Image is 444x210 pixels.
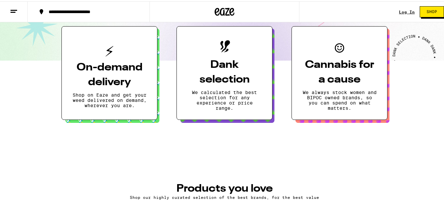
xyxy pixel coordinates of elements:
button: Shop [420,5,444,16]
button: Cannabis for a causeWe always stock women and BIPOC owned brands, so you can spend on what matters. [292,25,387,119]
p: We calculated the best selection for any experience or price range. [187,88,262,109]
p: Shop on Eaze and get your weed delivered on demand, wherever you are. [72,91,147,107]
h3: PRODUCTS YOU LOVE [68,182,381,193]
h3: On-demand delivery [72,59,147,88]
h3: Dank selection [187,56,262,86]
p: Shop our highly curated selection of the best brands, for the best value [68,194,381,198]
button: On-demand deliveryShop on Eaze and get your weed delivered on demand, wherever you are. [61,25,157,119]
button: Dank selectionWe calculated the best selection for any experience or price range. [176,25,272,119]
span: Hi. Need any help? [4,5,47,10]
p: We always stock women and BIPOC owned brands, so you can spend on what matters. [302,88,377,109]
span: Shop [427,9,437,12]
h3: Cannabis for a cause [302,56,377,86]
a: Log In [399,9,415,13]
